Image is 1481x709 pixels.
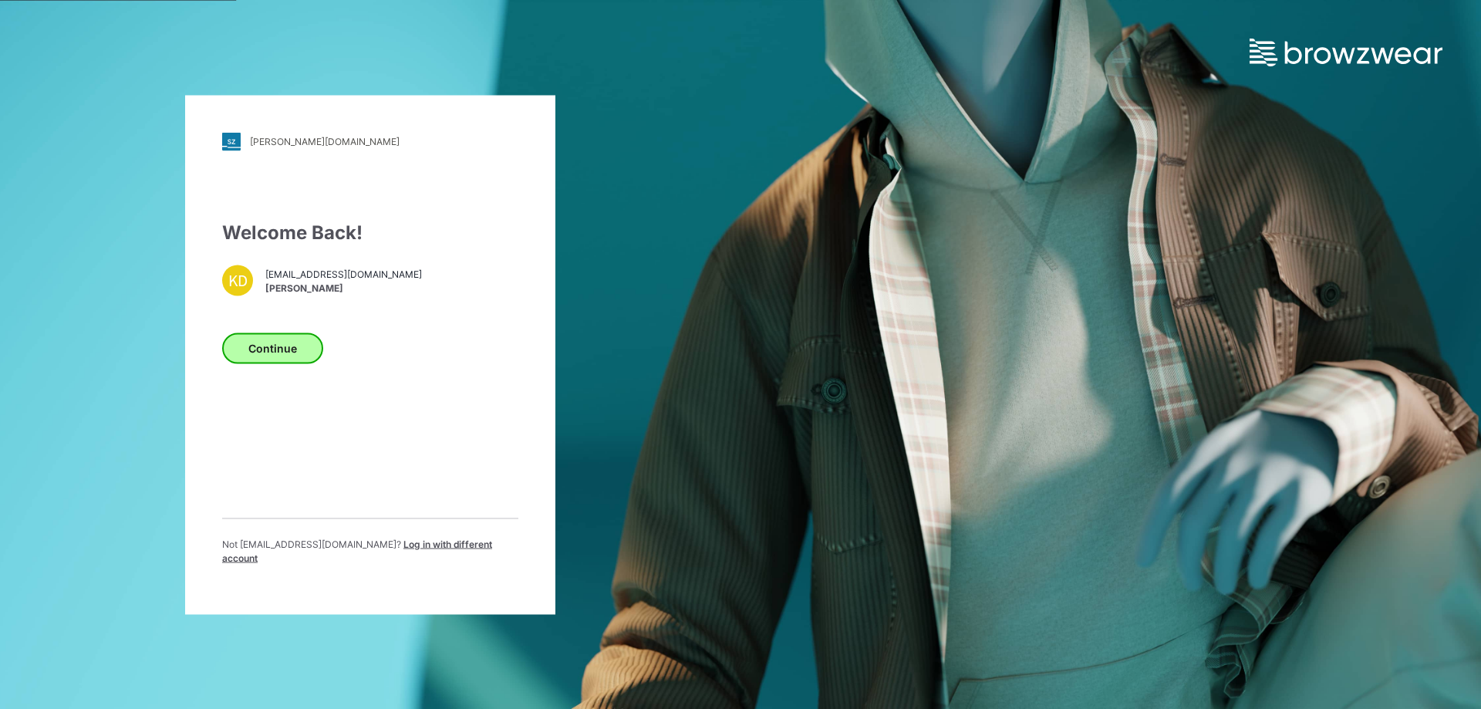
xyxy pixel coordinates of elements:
div: Welcome Back! [222,218,518,246]
div: KD [222,265,253,295]
div: [PERSON_NAME][DOMAIN_NAME] [250,136,400,147]
p: Not [EMAIL_ADDRESS][DOMAIN_NAME] ? [222,537,518,565]
a: [PERSON_NAME][DOMAIN_NAME] [222,132,518,150]
span: [PERSON_NAME] [265,282,422,295]
button: Continue [222,333,323,363]
span: [EMAIL_ADDRESS][DOMAIN_NAME] [265,268,422,282]
img: stylezone-logo.562084cfcfab977791bfbf7441f1a819.svg [222,132,241,150]
img: browzwear-logo.e42bd6dac1945053ebaf764b6aa21510.svg [1250,39,1442,66]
